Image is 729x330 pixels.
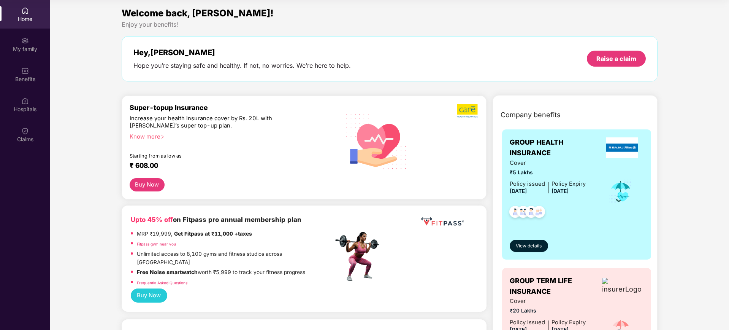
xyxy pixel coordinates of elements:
[552,318,586,327] div: Policy Expiry
[130,104,333,112] div: Super-topup Insurance
[21,37,29,45] img: svg+xml;base64,PHN2ZyB3aWR0aD0iMjAiIGhlaWdodD0iMjAiIHZpZXdCb3g9IjAgMCAyMCAyMCIgZmlsbD0ibm9uZSIgeG...
[501,110,561,120] span: Company benefits
[552,180,586,188] div: Policy Expiry
[131,216,173,223] b: Upto 45% off
[130,153,301,158] div: Starting from as low as
[420,215,465,229] img: fppp.png
[21,7,29,14] img: svg+xml;base64,PHN2ZyBpZD0iSG9tZSIgeG1sbnM9Imh0dHA6Ly93d3cudzMub3JnLzIwMDAvc3ZnIiB3aWR0aD0iMjAiIG...
[510,276,601,297] span: GROUP TERM LIFE INSURANCE
[21,67,29,75] img: svg+xml;base64,PHN2ZyBpZD0iQmVuZWZpdHMiIHhtbG5zPSJodHRwOi8vd3d3LnczLm9yZy8yMDAwL3N2ZyIgd2lkdGg9Ij...
[457,104,479,118] img: b5dec4f62d2307b9de63beb79f102df3.png
[522,204,540,222] img: svg+xml;base64,PHN2ZyB4bWxucz0iaHR0cDovL3d3dy53My5vcmcvMjAwMC9zdmciIHdpZHRoPSI0OC45NDMiIGhlaWdodD...
[130,178,165,191] button: Buy Now
[130,161,326,171] div: ₹ 608.00
[510,318,545,327] div: Policy issued
[130,133,329,139] div: Know more
[333,230,386,283] img: fpp.png
[552,188,569,194] span: [DATE]
[21,127,29,135] img: svg+xml;base64,PHN2ZyBpZD0iQ2xhaW0iIHhtbG5zPSJodHRwOi8vd3d3LnczLm9yZy8yMDAwL3N2ZyIgd2lkdGg9IjIwIi...
[122,21,658,29] div: Enjoy your benefits!
[137,242,176,246] a: Fitpass gym near you
[137,281,189,285] a: Frequently Asked Questions!
[510,297,586,306] span: Cover
[510,169,586,177] span: ₹5 Lakhs
[131,216,301,223] b: on Fitpass pro annual membership plan
[596,54,636,63] div: Raise a claim
[516,242,542,250] span: View details
[510,180,545,188] div: Policy issued
[510,240,548,252] button: View details
[174,231,252,237] strong: Get Fitpass at ₹11,000 +taxes
[137,268,305,277] p: worth ₹5,999 to track your fitness progress
[160,135,165,139] span: right
[122,8,274,19] span: Welcome back, [PERSON_NAME]!
[137,231,173,237] del: MRP ₹19,999,
[133,62,351,70] div: Hope you’re staying safe and healthy. If not, no worries. We’re here to help.
[510,137,601,159] span: GROUP HEALTH INSURANCE
[137,269,198,275] strong: Free Noise smartwatch
[137,250,333,266] p: Unlimited access to 8,100 gyms and fitness studios across [GEOGRAPHIC_DATA]
[506,204,525,222] img: svg+xml;base64,PHN2ZyB4bWxucz0iaHR0cDovL3d3dy53My5vcmcvMjAwMC9zdmciIHdpZHRoPSI0OC45NDMiIGhlaWdodD...
[514,204,532,222] img: svg+xml;base64,PHN2ZyB4bWxucz0iaHR0cDovL3d3dy53My5vcmcvMjAwMC9zdmciIHdpZHRoPSI0OC45MTUiIGhlaWdodD...
[602,278,642,295] img: insurerLogo
[530,204,548,222] img: svg+xml;base64,PHN2ZyB4bWxucz0iaHR0cDovL3d3dy53My5vcmcvMjAwMC9zdmciIHdpZHRoPSI0OC45NDMiIGhlaWdodD...
[510,188,527,194] span: [DATE]
[606,137,639,158] img: insurerLogo
[21,97,29,105] img: svg+xml;base64,PHN2ZyBpZD0iSG9zcGl0YWxzIiB4bWxucz0iaHR0cDovL3d3dy53My5vcmcvMjAwMC9zdmciIHdpZHRoPS...
[133,48,351,57] div: Hey, [PERSON_NAME]
[609,179,633,204] img: icon
[510,307,586,315] span: ₹20 Lakhs
[340,104,413,178] img: svg+xml;base64,PHN2ZyB4bWxucz0iaHR0cDovL3d3dy53My5vcmcvMjAwMC9zdmciIHhtbG5zOnhsaW5rPSJodHRwOi8vd3...
[130,115,300,130] div: Increase your health insurance cover by Rs. 20L with [PERSON_NAME]’s super top-up plan.
[131,289,167,303] button: Buy Now
[510,159,586,167] span: Cover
